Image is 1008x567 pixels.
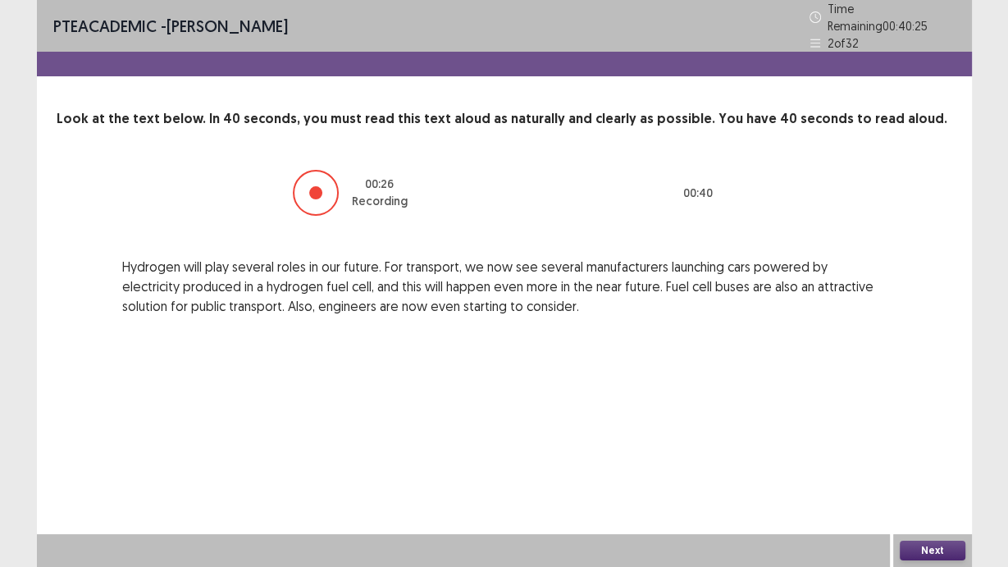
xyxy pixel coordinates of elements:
p: 00 : 26 [365,176,394,193]
span: PTE academic [53,16,157,36]
p: Recording [352,193,408,210]
p: Hydrogen will play several roles in our future. For transport, we now see several manufacturers l... [122,257,887,316]
p: - [PERSON_NAME] [53,14,288,39]
p: 2 of 32 [828,34,859,52]
p: Look at the text below. In 40 seconds, you must read this text aloud as naturally and clearly as ... [57,109,952,129]
p: 00 : 40 [683,185,713,202]
button: Next [900,541,965,560]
